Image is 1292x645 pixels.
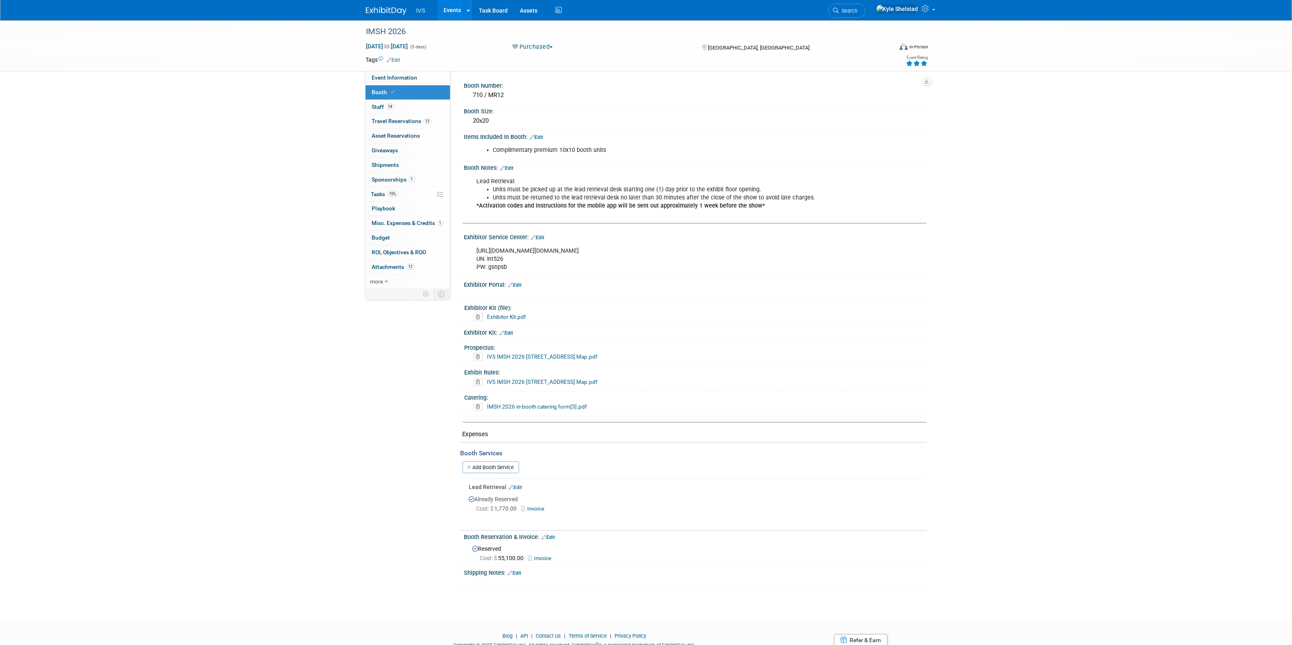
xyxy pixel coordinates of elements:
div: Event Rating [906,56,928,60]
div: Booth Services [461,449,926,458]
td: Personalize Event Tab Strip [420,289,434,299]
span: 12 [407,264,415,270]
td: Tags [366,56,400,64]
span: [DATE] [DATE] [366,43,409,50]
span: Misc. Expenses & Credits [372,220,444,226]
a: Event Information [366,71,450,85]
a: Attachments12 [366,260,450,274]
div: Lead Retrieval [469,483,920,491]
a: Booth [366,85,450,100]
div: Shipping Notes: [464,567,926,577]
a: Edit [530,134,543,140]
span: Shipments [372,162,399,168]
span: | [608,633,613,639]
a: Invoice [528,555,556,561]
div: Exhibitor Portal: [464,279,926,289]
a: Edit [531,235,545,240]
a: Sponsorships1 [366,173,450,187]
img: Format-Inperson.png [900,43,908,50]
span: Attachments [372,264,415,270]
span: [GEOGRAPHIC_DATA], [GEOGRAPHIC_DATA] [708,45,809,51]
span: ROI, Objectives & ROO [372,249,426,255]
div: Exhibitor Kit (file): [465,302,923,312]
span: (5 days) [410,44,427,50]
div: Lead Retrieval: [471,173,837,214]
span: Playbook [372,205,396,212]
div: Booth Notes: [464,162,926,172]
span: 19% [387,191,398,197]
a: Delete attachment? [474,379,486,385]
a: Invoice [522,506,548,512]
img: Kyle Shelstad [876,4,919,13]
a: Edit [508,570,522,576]
span: Cost: $ [480,555,498,561]
div: [URL][DOMAIN_NAME][DOMAIN_NAME] UN: int526 PW: gsnpsb [471,243,837,275]
a: Asset Reservations [366,129,450,143]
div: Expenses [463,430,920,439]
span: more [370,278,383,285]
b: *Activation codes and instructions for the mobile app will be sent out approximately 1 week befor... [477,202,765,209]
span: | [514,633,519,639]
div: Prospectus: [465,342,923,352]
div: 710 / MR12 [470,89,920,102]
div: IMSH 2026 [364,24,881,39]
li: Units must be picked up at the lead retrieval desk starting one (1) day prior to the exhibit floo... [493,186,832,194]
a: Travel Reservations13 [366,114,450,128]
div: Booth Reservation & Invoice: [464,531,926,541]
a: Delete attachment? [474,354,486,360]
a: more [366,275,450,289]
a: Edit [509,485,522,490]
div: Booth Size: [464,105,926,115]
a: IMSH 2026 in-booth catering form[3].pdf [487,403,587,410]
a: IVS IMSH 2026 [STREET_ADDRESS] Map.pdf [487,379,598,385]
span: | [562,633,567,639]
span: IVS [416,7,426,14]
span: Sponsorships [372,176,415,183]
a: Edit [500,165,514,171]
a: Tasks19% [366,187,450,201]
a: Misc. Expenses & Credits1 [366,216,450,230]
div: Already Reserved [469,491,920,520]
img: ExhibitDay [366,7,407,15]
span: Tasks [371,191,398,197]
a: API [520,633,528,639]
span: Search [839,8,858,14]
span: 1 [409,176,415,182]
span: Giveaways [372,147,398,154]
div: Exhibitor Service Center: [464,231,926,242]
a: Privacy Policy [615,633,646,639]
a: Edit [387,57,400,63]
div: Event Format [845,42,928,54]
span: 13 [424,118,432,124]
span: Asset Reservations [372,132,420,139]
a: IVS IMSH 2026 [STREET_ADDRESS] Map.pdf [487,353,598,360]
a: Add Booth Service [463,461,519,473]
span: to [383,43,391,50]
span: 55,100.00 [480,555,527,561]
span: Travel Reservations [372,118,432,124]
a: Budget [366,231,450,245]
span: 14 [386,104,394,110]
a: Edit [542,535,555,540]
i: Booth reservation complete [391,90,395,94]
span: Cost: $ [476,505,495,512]
a: Exhibitor Kit.pdf [487,314,526,320]
div: Exhibit Rules: [465,366,923,377]
span: Budget [372,234,390,241]
div: 20x20 [470,115,920,127]
div: Booth Number: [464,80,926,90]
a: Shipments [366,158,450,172]
span: Event Information [372,74,418,81]
div: Items Included In Booth: [464,131,926,141]
a: Delete attachment? [474,404,486,410]
a: Delete attachment? [474,314,486,320]
a: Edit [500,330,513,336]
div: Exhibitor Kit: [464,327,926,337]
span: 1 [437,220,444,226]
div: Reserved [470,543,920,563]
a: Contact Us [536,633,561,639]
a: ROI, Objectives & ROO [366,245,450,260]
span: | [529,633,535,639]
a: Staff14 [366,100,450,114]
button: Purchased [509,43,556,51]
